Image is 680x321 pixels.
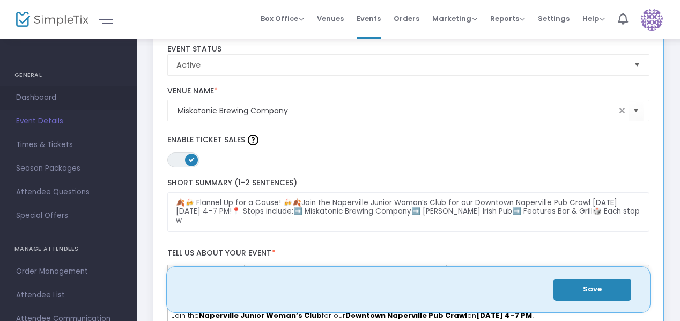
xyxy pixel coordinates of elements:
[538,5,570,32] span: Settings
[16,114,121,128] span: Event Details
[16,265,121,279] span: Order Management
[616,104,629,117] span: clear
[345,310,467,320] strong: Downtown Naperville Pub Crawl
[248,135,258,145] img: question-mark
[14,64,122,86] h4: GENERAL
[317,5,344,32] span: Venues
[167,86,650,96] label: Venue Name
[14,238,122,260] h4: MANAGE ATTENDEES
[189,157,194,162] span: ON
[553,279,631,301] button: Save
[582,13,605,24] span: Help
[490,13,525,24] span: Reports
[167,177,297,188] span: Short Summary (1-2 Sentences)
[167,132,650,148] label: Enable Ticket Sales
[476,310,532,320] strong: [DATE] 4–7 PM
[357,5,381,32] span: Events
[394,5,419,32] span: Orders
[199,310,322,320] strong: Naperville Junior Woman’s Club
[162,243,655,265] label: Tell us about your event
[629,100,644,122] button: Select
[16,138,121,152] span: Times & Tickets
[261,13,304,24] span: Box Office
[16,288,121,302] span: Attendee List
[172,310,534,320] span: Join the for our on !
[16,209,121,223] span: Special Offers
[167,45,650,54] label: Event Status
[432,13,477,24] span: Marketing
[16,185,121,199] span: Attendee Questions
[630,55,645,75] button: Select
[16,91,121,105] span: Dashboard
[176,60,626,70] span: Active
[178,105,616,116] input: Select Venue
[167,265,650,286] div: Editor toolbar
[16,162,121,176] span: Season Packages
